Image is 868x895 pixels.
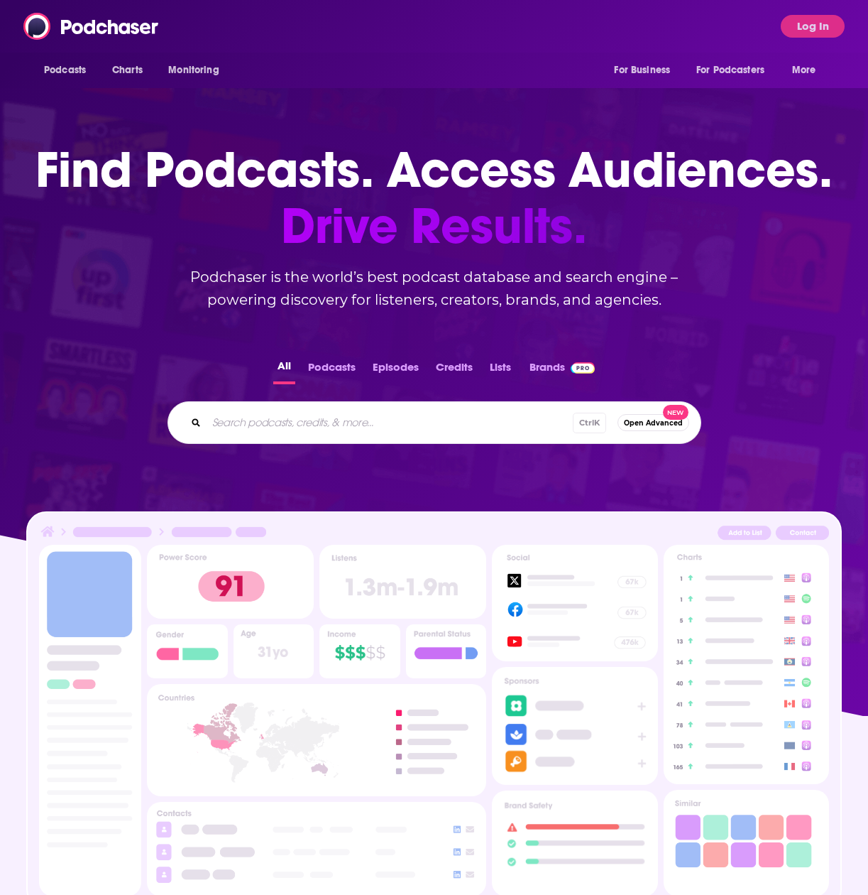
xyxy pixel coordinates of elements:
[781,15,845,38] button: Log In
[368,357,423,384] button: Episodes
[23,13,160,40] img: Podchaser - Follow, Share and Rate Podcasts
[663,405,688,420] span: New
[792,60,816,80] span: More
[112,60,143,80] span: Charts
[406,624,487,678] img: Podcast Insights Parental Status
[207,411,573,434] input: Search podcasts, credits, & more...
[571,362,595,374] img: Podchaser Pro
[617,414,689,431] button: Open AdvancedNew
[35,198,833,254] span: Drive Results.
[45,550,136,853] img: Podcast Insights Sidebar
[614,60,670,80] span: For Business
[103,57,151,84] a: Charts
[304,357,360,384] button: Podcasts
[696,60,764,80] span: For Podcasters
[485,357,515,384] button: Lists
[687,57,785,84] button: open menu
[147,624,228,678] img: Podcast Insights Gender
[35,142,833,254] h1: Find Podcasts. Access Audiences.
[234,624,314,678] img: Podcast Insights Age
[167,401,701,444] div: Search podcasts, credits, & more...
[492,545,657,661] img: Podcast Socials
[158,57,237,84] button: open menu
[529,357,595,384] a: BrandsPodchaser Pro
[573,413,606,433] span: Ctrl K
[147,684,486,796] img: Podcast Insights Countries
[498,796,652,875] img: Podcast Insights Brand Safety
[782,57,834,84] button: open menu
[319,545,486,619] img: Podcast Insights Listens
[319,624,400,678] img: Podcast Insights Income
[604,57,688,84] button: open menu
[150,266,718,311] h2: Podchaser is the world’s best podcast database and search engine – powering discovery for listene...
[147,545,314,619] img: Podcast Insights Power score
[34,57,104,84] button: open menu
[664,545,829,783] img: Podcast Insights Charts
[39,524,830,545] img: Podcast Insights Header
[669,796,823,872] img: Podcast Insights Similar Podcasts
[168,60,219,80] span: Monitoring
[273,357,295,384] button: All
[44,60,86,80] span: Podcasts
[624,419,683,427] span: Open Advanced
[492,667,657,785] img: Podcast Sponsors
[432,357,477,384] button: Credits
